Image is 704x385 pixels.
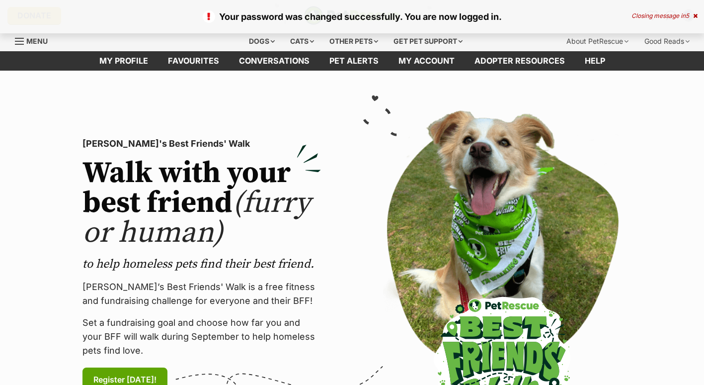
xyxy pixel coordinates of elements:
div: Other pets [322,31,385,51]
a: Menu [15,31,55,49]
a: Favourites [158,51,229,71]
p: [PERSON_NAME]’s Best Friends' Walk is a free fitness and fundraising challenge for everyone and t... [82,280,321,308]
a: Pet alerts [319,51,389,71]
a: conversations [229,51,319,71]
a: My profile [89,51,158,71]
div: Dogs [242,31,282,51]
p: to help homeless pets find their best friend. [82,256,321,272]
div: Good Reads [637,31,697,51]
div: Cats [283,31,321,51]
a: Help [575,51,615,71]
div: Get pet support [387,31,469,51]
a: My account [389,51,465,71]
div: About PetRescue [559,31,635,51]
p: [PERSON_NAME]'s Best Friends' Walk [82,137,321,151]
h2: Walk with your best friend [82,159,321,248]
p: Set a fundraising goal and choose how far you and your BFF will walk during September to help hom... [82,316,321,358]
a: Adopter resources [465,51,575,71]
span: Menu [26,37,48,45]
span: (furry or human) [82,185,311,252]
